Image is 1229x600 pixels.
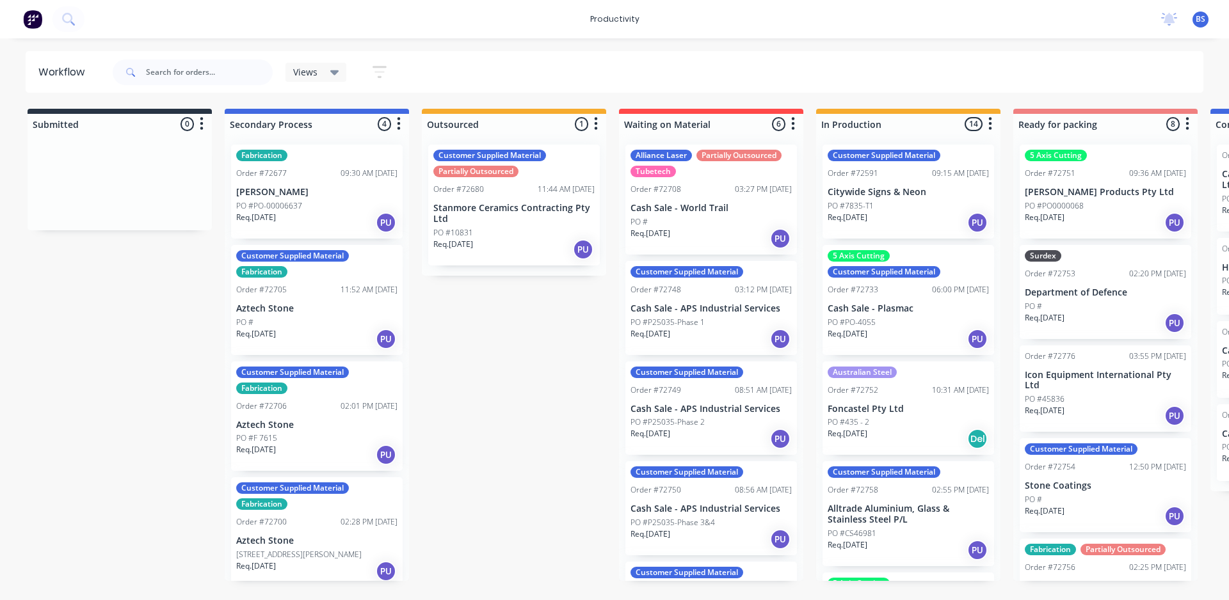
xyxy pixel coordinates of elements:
[1025,581,1186,592] p: Lexatonia Tiles Vic Pty Ltd
[631,266,743,278] div: Customer Supplied Material
[236,482,349,494] div: Customer Supplied Material
[236,516,287,528] div: Order #72700
[428,145,600,265] div: Customer Supplied MaterialPartially OutsourcedOrder #7268011:44 AM [DATE]Stanmore Ceramics Contra...
[293,65,317,79] span: Views
[231,245,403,355] div: Customer Supplied MaterialFabricationOrder #7270511:52 AM [DATE]Aztech StonePO #Req.[DATE]PU
[828,328,867,340] p: Req. [DATE]
[376,561,396,581] div: PU
[967,329,988,349] div: PU
[1025,168,1075,179] div: Order #72751
[433,239,473,250] p: Req. [DATE]
[828,528,876,539] p: PO #CS46981
[631,384,681,396] div: Order #72749
[828,187,989,198] p: Citywide Signs & Neon
[1020,245,1191,339] div: SurdexOrder #7275302:20 PM [DATE]Department of DefencePO #Req.[DATE]PU
[231,145,403,239] div: FabricationOrder #7267709:30 AM [DATE][PERSON_NAME]PO #PO-00006637Req.[DATE]PU
[1164,406,1185,426] div: PU
[1020,145,1191,239] div: 5 Axis CuttingOrder #7275109:36 AM [DATE][PERSON_NAME] Products Pty LtdPO #PO0000068Req.[DATE]PU
[1129,461,1186,473] div: 12:50 PM [DATE]
[625,461,797,555] div: Customer Supplied MaterialOrder #7275008:56 AM [DATE]Cash Sale - APS Industrial ServicesPO #P2503...
[631,216,648,228] p: PO #
[770,429,791,449] div: PU
[146,59,273,85] input: Search for orders...
[828,250,890,262] div: 5 Axis Cutting
[967,540,988,560] div: PU
[631,328,670,340] p: Req. [DATE]
[828,484,878,496] div: Order #72758
[631,404,792,414] p: Cash Sale - APS Industrial Services
[735,184,792,195] div: 03:27 PM [DATE]
[38,65,91,80] div: Workflow
[967,429,988,449] div: Del
[1025,351,1075,362] div: Order #72776
[823,461,994,566] div: Customer Supplied MaterialOrder #7275802:55 PM [DATE]Alltrade Aluminium, Glass & Stainless Steel ...
[1025,370,1186,391] p: Icon Equipment International Pty Ltd
[1020,345,1191,432] div: Order #7277603:55 PM [DATE]Icon Equipment International Pty LtdPO #45836Req.[DATE]PU
[828,466,940,478] div: Customer Supplied Material
[236,549,362,560] p: [STREET_ADDRESS][PERSON_NAME]
[341,168,398,179] div: 09:30 AM [DATE]
[236,498,287,510] div: Fabrication
[236,328,276,340] p: Req. [DATE]
[828,416,869,428] p: PO #435 - 2
[236,250,349,262] div: Customer Supplied Material
[1164,212,1185,233] div: PU
[1025,187,1186,198] p: [PERSON_NAME] Products Pty Ltd
[625,361,797,455] div: Customer Supplied MaterialOrder #7274908:51 AM [DATE]Cash Sale - APS Industrial ServicesPO #P2503...
[376,329,396,349] div: PU
[828,578,890,589] div: 5 Axis Cutting
[770,228,791,249] div: PU
[1025,312,1064,324] p: Req. [DATE]
[236,266,287,278] div: Fabrication
[584,10,646,29] div: productivity
[828,404,989,414] p: Foncastel Pty Ltd
[823,245,994,355] div: 5 Axis CuttingCustomer Supplied MaterialOrder #7273306:00 PM [DATE]Cash Sale - PlasmacPO #PO-4055...
[828,367,897,378] div: Australian Steel
[573,239,593,260] div: PU
[828,384,878,396] div: Order #72752
[932,284,989,296] div: 06:00 PM [DATE]
[828,317,876,328] p: PO #PO-4055
[236,303,398,314] p: Aztech Stone
[770,529,791,549] div: PU
[828,303,989,314] p: Cash Sale - Plasmac
[1025,393,1064,405] p: PO #45836
[631,150,692,161] div: Alliance Laser
[1025,268,1075,280] div: Order #72753
[236,212,276,223] p: Req. [DATE]
[932,168,989,179] div: 09:15 AM [DATE]
[231,477,403,587] div: Customer Supplied MaterialFabricationOrder #7270002:28 PM [DATE]Aztech Stone[STREET_ADDRESS][PERS...
[236,444,276,455] p: Req. [DATE]
[967,212,988,233] div: PU
[1164,506,1185,526] div: PU
[236,420,398,430] p: Aztech Stone
[1129,168,1186,179] div: 09:36 AM [DATE]
[631,166,676,177] div: Tubetech
[828,150,940,161] div: Customer Supplied Material
[625,261,797,355] div: Customer Supplied MaterialOrder #7274803:12 PM [DATE]Cash Sale - APS Industrial ServicesPO #P2503...
[1020,438,1191,532] div: Customer Supplied MaterialOrder #7275412:50 PM [DATE]Stone CoatingsPO #Req.[DATE]PU
[236,150,287,161] div: Fabrication
[631,184,681,195] div: Order #72708
[341,516,398,528] div: 02:28 PM [DATE]
[932,484,989,496] div: 02:55 PM [DATE]
[236,200,302,212] p: PO #PO-00006637
[1129,562,1186,573] div: 02:25 PM [DATE]
[236,535,398,546] p: Aztech Stone
[433,203,595,225] p: Stanmore Ceramics Contracting Pty Ltd
[1025,505,1064,517] p: Req. [DATE]
[828,503,989,525] p: Alltrade Aluminium, Glass & Stainless Steel P/L
[932,384,989,396] div: 10:31 AM [DATE]
[1025,287,1186,298] p: Department of Defence
[828,428,867,439] p: Req. [DATE]
[376,445,396,465] div: PU
[823,361,994,455] div: Australian SteelOrder #7275210:31 AM [DATE]Foncastel Pty LtdPO #435 - 2Req.[DATE]Del
[236,317,253,328] p: PO #
[1129,351,1186,362] div: 03:55 PM [DATE]
[828,200,874,212] p: PO #7835-T1
[236,400,287,412] div: Order #72706
[823,145,994,239] div: Customer Supplied MaterialOrder #7259109:15 AM [DATE]Citywide Signs & NeonPO #7835-T1Req.[DATE]PU
[538,184,595,195] div: 11:44 AM [DATE]
[23,10,42,29] img: Factory
[341,400,398,412] div: 02:01 PM [DATE]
